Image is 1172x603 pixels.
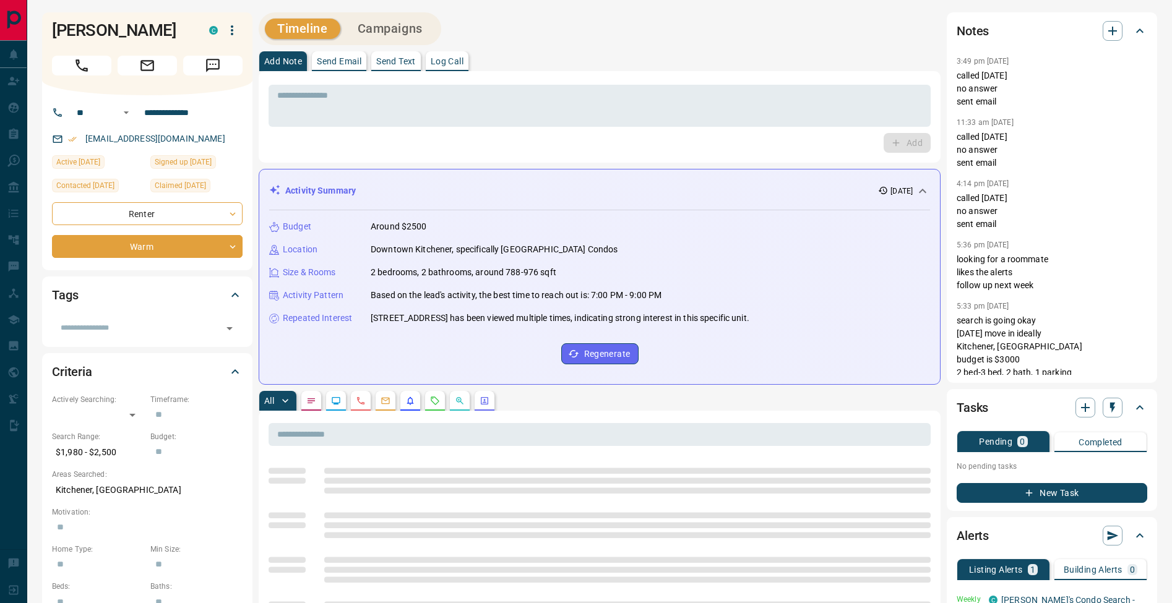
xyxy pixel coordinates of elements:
[1030,565,1035,574] p: 1
[150,179,243,196] div: Tue Jun 24 2025
[957,302,1009,310] p: 5:33 pm [DATE]
[52,357,243,387] div: Criteria
[52,581,144,592] p: Beds:
[118,56,177,75] span: Email
[52,394,144,405] p: Actively Searching:
[455,396,465,406] svg: Opportunities
[283,243,317,256] p: Location
[957,57,1009,66] p: 3:49 pm [DATE]
[52,507,243,518] p: Motivation:
[209,26,218,35] div: condos.ca
[283,266,336,279] p: Size & Rooms
[957,241,1009,249] p: 5:36 pm [DATE]
[283,289,343,302] p: Activity Pattern
[150,155,243,173] div: Sun Jun 15 2025
[957,192,1147,231] p: called [DATE] no answer sent email
[969,565,1023,574] p: Listing Alerts
[150,544,243,555] p: Min Size:
[430,396,440,406] svg: Requests
[371,220,427,233] p: Around $2500
[317,57,361,66] p: Send Email
[52,20,191,40] h1: [PERSON_NAME]
[52,480,243,500] p: Kitchener, [GEOGRAPHIC_DATA]
[1020,437,1025,446] p: 0
[306,396,316,406] svg: Notes
[371,266,556,279] p: 2 bedrooms, 2 bathrooms, around 788-976 sqft
[480,396,489,406] svg: Agent Actions
[221,320,238,337] button: Open
[431,57,463,66] p: Log Call
[957,314,1147,405] p: search is going okay [DATE] move in ideally Kitchener, [GEOGRAPHIC_DATA] budget is $3000 2 bed-3 ...
[68,135,77,143] svg: Email Verified
[264,396,274,405] p: All
[957,16,1147,46] div: Notes
[371,243,618,256] p: Downtown Kitchener, specifically [GEOGRAPHIC_DATA] Condos
[957,393,1147,422] div: Tasks
[356,396,366,406] svg: Calls
[265,19,340,39] button: Timeline
[371,312,749,325] p: [STREET_ADDRESS] has been viewed multiple times, indicating strong interest in this specific unit.
[979,437,1012,446] p: Pending
[52,280,243,310] div: Tags
[56,156,100,168] span: Active [DATE]
[264,57,302,66] p: Add Note
[957,21,989,41] h2: Notes
[269,179,930,202] div: Activity Summary[DATE]
[1130,565,1135,574] p: 0
[150,581,243,592] p: Baths:
[52,544,144,555] p: Home Type:
[957,253,1147,292] p: looking for a roommate likes the alerts follow up next week
[285,184,356,197] p: Activity Summary
[890,186,913,197] p: [DATE]
[405,396,415,406] svg: Listing Alerts
[1064,565,1122,574] p: Building Alerts
[119,105,134,120] button: Open
[376,57,416,66] p: Send Text
[957,521,1147,550] div: Alerts
[331,396,341,406] svg: Lead Browsing Activity
[345,19,435,39] button: Campaigns
[957,118,1014,127] p: 11:33 am [DATE]
[957,457,1147,476] p: No pending tasks
[52,202,243,225] div: Renter
[155,156,212,168] span: Signed up [DATE]
[957,130,1147,169] p: called [DATE] no answer sent email
[52,469,243,480] p: Areas Searched:
[52,362,92,382] h2: Criteria
[155,179,206,192] span: Claimed [DATE]
[52,431,144,442] p: Search Range:
[52,442,144,463] p: $1,980 - $2,500
[52,56,111,75] span: Call
[52,285,78,305] h2: Tags
[52,155,144,173] div: Sat Jul 12 2025
[371,289,661,302] p: Based on the lead's activity, the best time to reach out is: 7:00 PM - 9:00 PM
[957,398,988,417] h2: Tasks
[150,431,243,442] p: Budget:
[957,526,989,545] h2: Alerts
[957,179,1009,188] p: 4:14 pm [DATE]
[957,69,1147,108] p: called [DATE] no answer sent email
[381,396,390,406] svg: Emails
[561,343,639,364] button: Regenerate
[1079,438,1122,447] p: Completed
[283,220,311,233] p: Budget
[56,179,114,192] span: Contacted [DATE]
[283,312,352,325] p: Repeated Interest
[183,56,243,75] span: Message
[52,179,144,196] div: Wed Aug 06 2025
[52,235,243,258] div: Warm
[85,134,225,143] a: [EMAIL_ADDRESS][DOMAIN_NAME]
[957,483,1147,503] button: New Task
[150,394,243,405] p: Timeframe:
